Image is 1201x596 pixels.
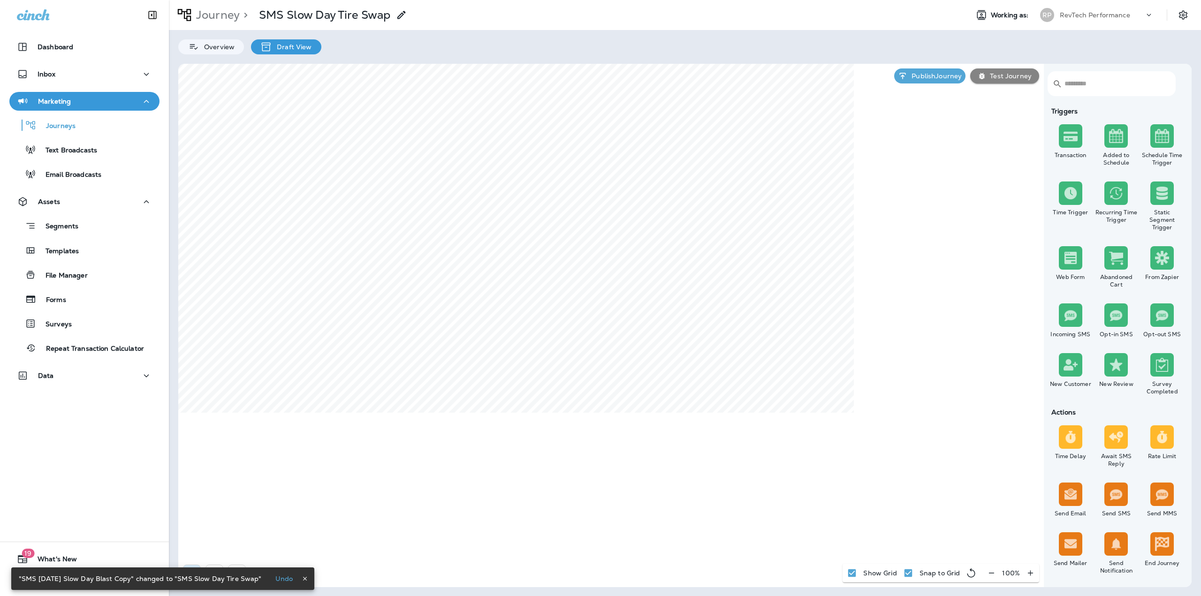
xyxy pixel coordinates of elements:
div: Send Notification [1095,559,1138,574]
p: 100 % [1002,569,1020,577]
p: Assets [38,198,60,205]
div: Abandoned Cart [1095,273,1138,288]
div: From Zapier [1141,273,1183,281]
button: Surveys [9,314,160,333]
div: Rate Limit [1141,453,1183,460]
div: Send Mailer [1049,559,1092,567]
p: Email Broadcasts [36,171,101,180]
div: Schedule Time Trigger [1141,151,1183,166]
div: Opt-out SMS [1141,331,1183,338]
p: RevTech Performance [1060,11,1130,19]
div: Transaction [1049,151,1092,159]
button: File Manager [9,265,160,285]
button: Assets [9,192,160,211]
div: Actions [1048,408,1185,416]
div: End Journey [1141,559,1183,567]
button: Test Journey [970,68,1039,83]
button: Repeat Transaction Calculator [9,338,160,358]
div: Static Segment Trigger [1141,209,1183,231]
p: Overview [199,43,235,51]
div: "SMS [DATE] Slow Day Blast Copy" changed to "SMS Slow Day Tire Swap" [19,570,262,587]
p: Text Broadcasts [36,146,97,155]
button: Text Broadcasts [9,140,160,159]
p: Marketing [38,98,71,105]
p: Journey [192,8,240,22]
p: Surveys [36,320,72,329]
div: Web Form [1049,273,1092,281]
p: SMS Slow Day Tire Swap [259,8,390,22]
div: New Review [1095,380,1138,388]
span: Working as: [991,11,1031,19]
div: Await SMS Reply [1095,453,1138,468]
p: Segments [36,222,78,232]
p: Inbox [38,70,55,78]
p: Draft View [272,43,312,51]
div: Time Trigger [1049,209,1092,216]
div: Send Email [1049,510,1092,517]
p: Test Journey [986,72,1032,80]
button: 19What's New [9,550,160,568]
p: Repeat Transaction Calculator [37,345,144,354]
button: Email Broadcasts [9,164,160,184]
div: Time Delay [1049,453,1092,460]
div: New Customer [1049,380,1092,388]
button: Marketing [9,92,160,111]
div: Opt-in SMS [1095,331,1138,338]
p: Show Grid [863,569,897,577]
p: File Manager [36,272,88,280]
p: Templates [36,247,79,256]
p: Forms [37,296,66,305]
p: Journeys [37,122,76,131]
div: Survey Completed [1141,380,1183,395]
button: Settings [1175,7,1192,23]
div: Triggers [1048,107,1185,115]
p: Snap to Grid [920,569,960,577]
button: Inbox [9,65,160,83]
div: RP [1040,8,1054,22]
button: Undo [269,573,299,584]
button: Collapse Sidebar [139,6,166,24]
span: 19 [22,549,34,558]
button: Segments [9,216,160,236]
button: Forms [9,289,160,309]
p: Data [38,372,54,379]
button: Journeys [9,115,160,135]
div: Incoming SMS [1049,331,1092,338]
button: Support [9,572,160,591]
p: Undo [275,575,293,582]
span: What's New [28,555,77,566]
div: Send MMS [1141,510,1183,517]
div: Added to Schedule [1095,151,1138,166]
div: Send SMS [1095,510,1138,517]
button: PublishJourney [894,68,965,83]
p: > [240,8,248,22]
p: Dashboard [38,43,73,51]
button: Data [9,366,160,385]
button: Dashboard [9,38,160,56]
button: Templates [9,241,160,260]
p: Publish Journey [908,72,962,80]
div: Recurring Time Trigger [1095,209,1138,224]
